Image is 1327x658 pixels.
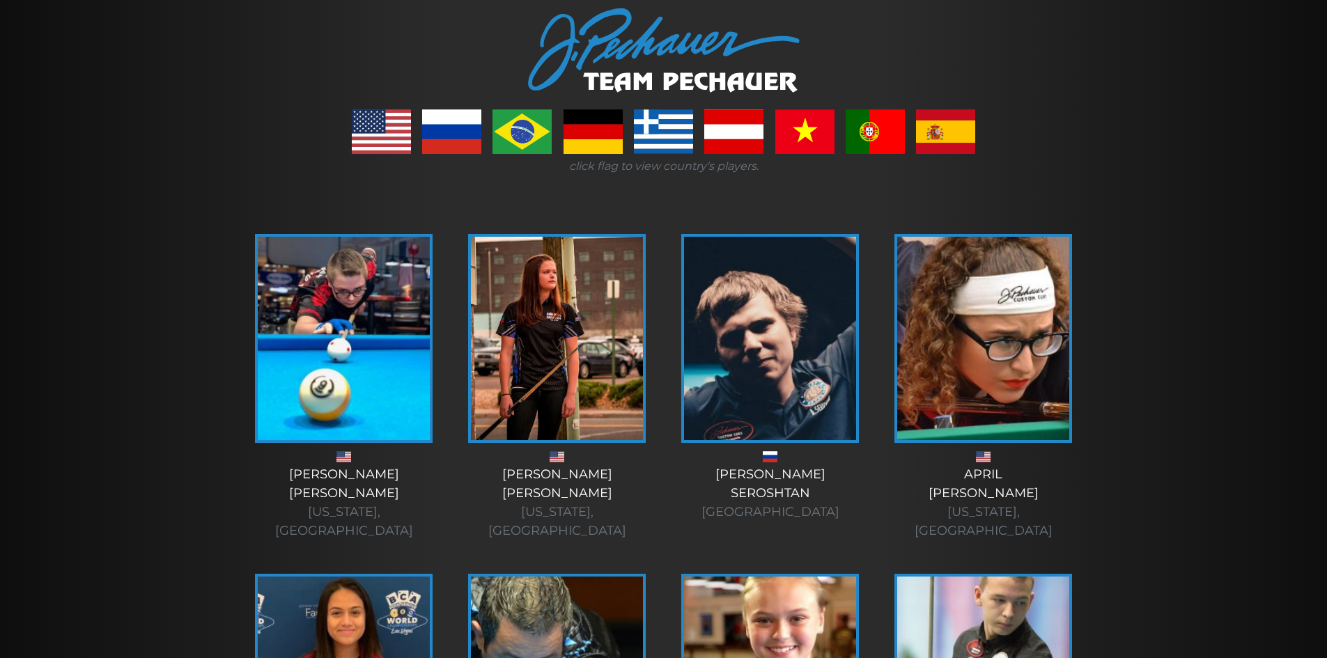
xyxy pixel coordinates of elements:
[684,237,856,440] img: andrei-1-225x320.jpg
[465,503,650,540] div: [US_STATE], [GEOGRAPHIC_DATA]
[678,503,863,522] div: [GEOGRAPHIC_DATA]
[471,237,643,440] img: amanda-c-1-e1555337534391.jpg
[465,465,650,540] div: [PERSON_NAME] [PERSON_NAME]
[258,237,430,440] img: alex-bryant-225x320.jpg
[251,503,437,540] div: [US_STATE], [GEOGRAPHIC_DATA]
[465,234,650,540] a: [PERSON_NAME][PERSON_NAME] [US_STATE], [GEOGRAPHIC_DATA]
[891,465,1076,540] div: April [PERSON_NAME]
[569,159,759,173] i: click flag to view country's players.
[251,465,437,540] div: [PERSON_NAME] [PERSON_NAME]
[678,465,863,522] div: [PERSON_NAME] Seroshtan
[678,234,863,522] a: [PERSON_NAME]Seroshtan [GEOGRAPHIC_DATA]
[891,503,1076,540] div: [US_STATE], [GEOGRAPHIC_DATA]
[891,234,1076,540] a: April[PERSON_NAME] [US_STATE], [GEOGRAPHIC_DATA]
[251,234,437,540] a: [PERSON_NAME][PERSON_NAME] [US_STATE], [GEOGRAPHIC_DATA]
[897,237,1069,440] img: April-225x320.jpg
